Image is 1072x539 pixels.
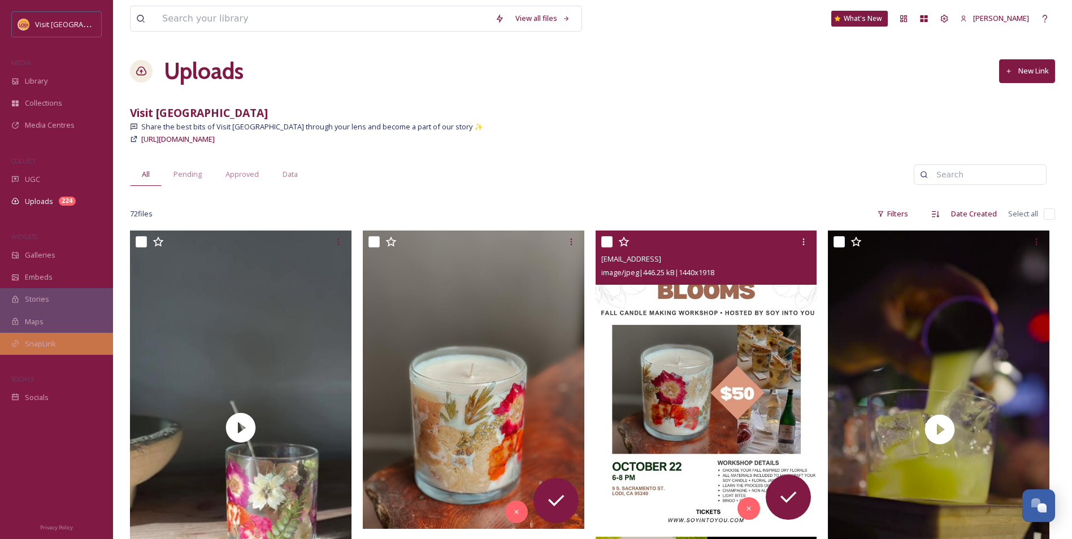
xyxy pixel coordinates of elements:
span: Data [283,169,298,180]
a: [URL][DOMAIN_NAME] [141,132,215,146]
span: [URL][DOMAIN_NAME] [141,134,215,144]
button: New Link [999,59,1055,82]
div: Date Created [945,203,1002,225]
span: SOCIALS [11,375,34,383]
input: Search [931,163,1040,186]
span: [EMAIL_ADDRESS] [601,254,661,264]
span: WIDGETS [11,232,37,241]
span: Share the best bits of Visit [GEOGRAPHIC_DATA] through your lens and become a part of our story ✨ [141,121,483,132]
img: Square%20Social%20Visit%20Lodi.png [18,19,29,30]
span: Library [25,76,47,86]
a: View all files [510,7,576,29]
span: Pending [173,169,202,180]
span: [PERSON_NAME] [973,13,1029,23]
img: ext_1759254680.979675_soyintoyoucandles@gmail.com-B8FEAE74-91D1-4AB7-89CA-B4258FA79558.jpeg [596,231,817,525]
span: Maps [25,316,44,327]
span: Media Centres [25,120,75,131]
span: image/jpeg | 446.25 kB | 1440 x 1918 [601,267,714,277]
span: Embeds [25,272,53,282]
span: Select all [1008,208,1038,219]
span: 72 file s [130,208,153,219]
span: Socials [25,392,49,403]
span: MEDIA [11,58,31,67]
span: Approved [225,169,259,180]
span: UGC [25,174,40,185]
div: 224 [59,197,76,206]
span: Collections [25,98,62,108]
span: All [142,169,150,180]
a: [PERSON_NAME] [954,7,1035,29]
span: Galleries [25,250,55,260]
span: Privacy Policy [40,524,73,531]
a: What's New [831,11,888,27]
span: Visit [GEOGRAPHIC_DATA] [35,19,123,29]
a: Uploads [164,54,244,88]
div: Filters [871,203,914,225]
button: Open Chat [1022,489,1055,522]
strong: Visit [GEOGRAPHIC_DATA] [130,105,268,120]
input: Search your library [157,6,489,31]
span: SnapLink [25,338,56,349]
span: Stories [25,294,49,305]
img: ext_1759254681.997307_soyintoyoucandles@gmail.com-IMG_5485_jpg.jpeg [363,231,587,529]
span: COLLECT [11,157,36,165]
a: Privacy Policy [40,520,73,533]
span: Uploads [25,196,53,207]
